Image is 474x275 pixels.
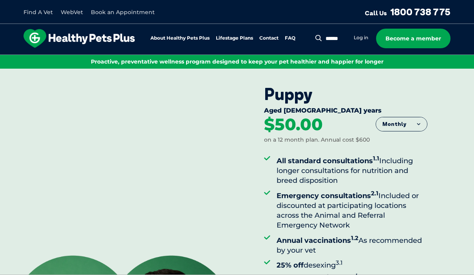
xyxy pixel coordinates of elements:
[285,36,295,41] a: FAQ
[277,236,358,245] strong: Annual vaccinations
[264,116,323,133] div: $50.00
[24,29,135,48] img: hpp-logo
[354,35,368,41] a: Log in
[373,155,379,162] sup: 1.1
[24,9,53,16] a: Find A Vet
[336,259,343,266] sup: 3.1
[91,58,384,65] span: Proactive, preventative wellness program designed to keep your pet healthier and happier for longer
[376,117,427,131] button: Monthly
[365,9,387,17] span: Call Us
[351,234,358,242] sup: 1.2
[277,188,427,231] li: Included or discounted at participating locations across the Animal and Referral Emergency Network
[91,9,155,16] a: Book an Appointment
[277,157,379,165] strong: All standard consultations
[314,34,324,42] button: Search
[277,233,427,255] li: As recommended by your vet
[277,153,427,186] li: Including longer consultations for nutrition and breed disposition
[376,29,450,48] a: Become a member
[365,6,450,18] a: Call Us1800 738 775
[61,9,83,16] a: WebVet
[264,84,427,104] div: Puppy
[259,36,279,41] a: Contact
[277,191,378,200] strong: Emergency consultations
[264,107,427,116] div: Aged [DEMOGRAPHIC_DATA] years
[150,36,210,41] a: About Healthy Pets Plus
[371,189,378,197] sup: 2.1
[277,261,304,270] strong: 25% off
[277,258,427,270] li: desexing
[264,136,370,144] div: on a 12 month plan. Annual cost $600
[216,36,253,41] a: Lifestage Plans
